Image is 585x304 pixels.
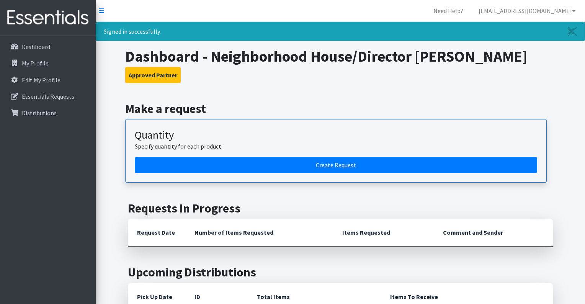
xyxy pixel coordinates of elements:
[427,3,469,18] a: Need Help?
[185,219,333,247] th: Number of Items Requested
[128,265,553,279] h2: Upcoming Distributions
[333,219,434,247] th: Items Requested
[3,105,93,121] a: Distributions
[135,157,537,173] a: Create a request by quantity
[22,43,50,51] p: Dashboard
[3,5,93,31] img: HumanEssentials
[135,142,537,151] p: Specify quantity for each product.
[128,219,185,247] th: Request Date
[434,219,553,247] th: Comment and Sender
[22,109,57,117] p: Distributions
[96,22,585,41] div: Signed in successfully.
[125,101,556,116] h2: Make a request
[3,72,93,88] a: Edit My Profile
[135,129,537,142] h3: Quantity
[3,89,93,104] a: Essentials Requests
[560,22,585,41] a: Close
[125,67,181,83] button: Approved Partner
[22,76,60,84] p: Edit My Profile
[128,201,553,216] h2: Requests In Progress
[22,59,49,67] p: My Profile
[3,56,93,71] a: My Profile
[125,47,556,65] h1: Dashboard - Neighborhood House/Director [PERSON_NAME]
[22,93,74,100] p: Essentials Requests
[3,39,93,54] a: Dashboard
[472,3,582,18] a: [EMAIL_ADDRESS][DOMAIN_NAME]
